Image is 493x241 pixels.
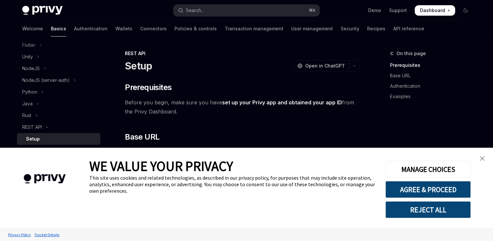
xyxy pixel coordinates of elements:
div: Python [22,88,37,96]
img: company logo [10,165,80,193]
img: close banner [480,156,485,161]
div: REST API [125,50,360,57]
a: Privacy Policy [7,229,33,240]
a: Prerequisites [390,60,476,70]
button: Toggle Python section [17,86,100,98]
span: Base URL [125,132,159,142]
button: Toggle dark mode [460,5,471,16]
a: Welcome [22,21,43,37]
a: Setup [17,133,100,145]
a: Policies & controls [174,21,217,37]
div: This site uses cookies and related technologies, as described in our privacy policy, for purposes... [89,174,376,194]
div: NodeJS [22,65,40,72]
button: Toggle REST API section [17,121,100,133]
a: Recipes [367,21,385,37]
div: REST API [22,123,42,131]
span: Open in ChatGPT [305,63,345,69]
a: Support [389,7,407,14]
div: NodeJS (server-auth) [22,76,69,84]
a: Demo [368,7,381,14]
button: AGREE & PROCEED [385,181,471,198]
div: Quickstart [26,147,48,155]
button: Open search [173,5,320,16]
a: close banner [476,152,489,165]
a: Base URL [390,70,476,81]
a: Quickstart [17,145,100,157]
div: Setup [26,135,40,143]
span: ⌘ K [309,8,316,13]
a: Authentication [390,81,476,91]
a: Security [341,21,359,37]
a: set up your Privy app and obtained your app ID [222,99,342,106]
a: Tracker Details [33,229,61,240]
a: Wallets [115,21,132,37]
a: API reference [393,21,424,37]
button: MANAGE CHOICES [385,161,471,178]
button: Toggle NodeJS (server-auth) section [17,74,100,86]
button: Toggle Java section [17,98,100,110]
span: All requests to the Privy API must be made to the following base URL: [125,147,360,157]
h1: Setup [125,60,152,72]
a: User management [291,21,333,37]
a: Basics [51,21,66,37]
button: REJECT ALL [385,201,471,218]
button: Open in ChatGPT [293,60,349,71]
span: WE VALUE YOUR PRIVACY [89,158,233,174]
div: Unity [22,53,33,61]
span: On this page [396,50,426,57]
div: Java [22,100,33,108]
div: Rust [22,112,31,119]
button: Toggle NodeJS section [17,63,100,74]
span: Dashboard [420,7,445,14]
a: Dashboard [415,5,455,16]
button: Toggle Unity section [17,51,100,63]
a: Authentication [74,21,108,37]
span: Prerequisites [125,82,172,93]
button: Toggle Rust section [17,110,100,121]
img: dark logo [22,6,63,15]
span: Before you begin, make sure you have from the Privy Dashboard. [125,98,360,116]
a: Transaction management [225,21,283,37]
div: Search... [186,7,204,14]
a: Connectors [140,21,167,37]
a: Examples [390,91,476,102]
